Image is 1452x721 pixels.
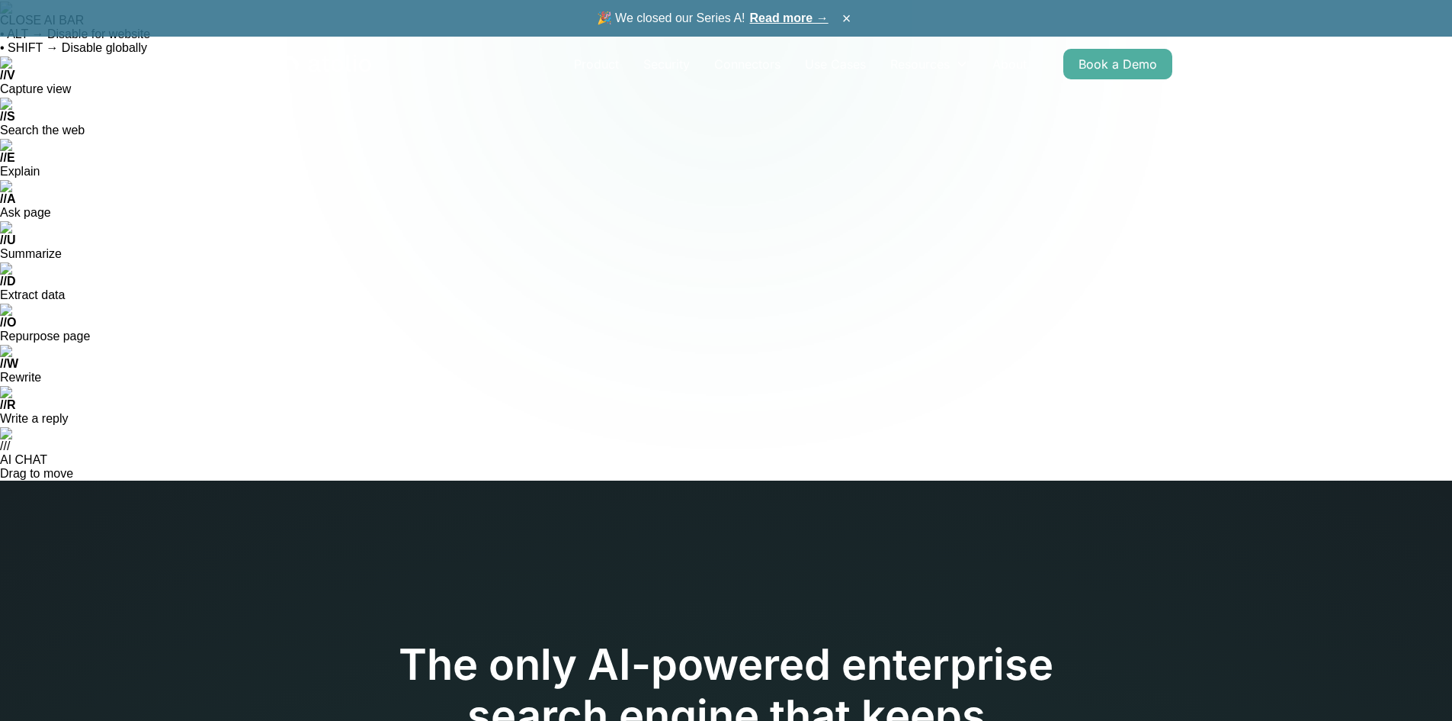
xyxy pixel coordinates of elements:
a: Use Cases [793,49,878,79]
a: Connectors [702,49,793,79]
a: home [280,54,371,74]
button: × [838,10,856,27]
a: Book a Demo [1063,49,1172,79]
div: Resources [890,55,950,73]
span: 🎉 We closed our Series A! [597,9,829,27]
a: Security [631,49,702,79]
a: Product [562,49,631,79]
div: Resources [878,49,980,79]
a: Read more → [750,11,829,24]
a: About [980,49,1039,79]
